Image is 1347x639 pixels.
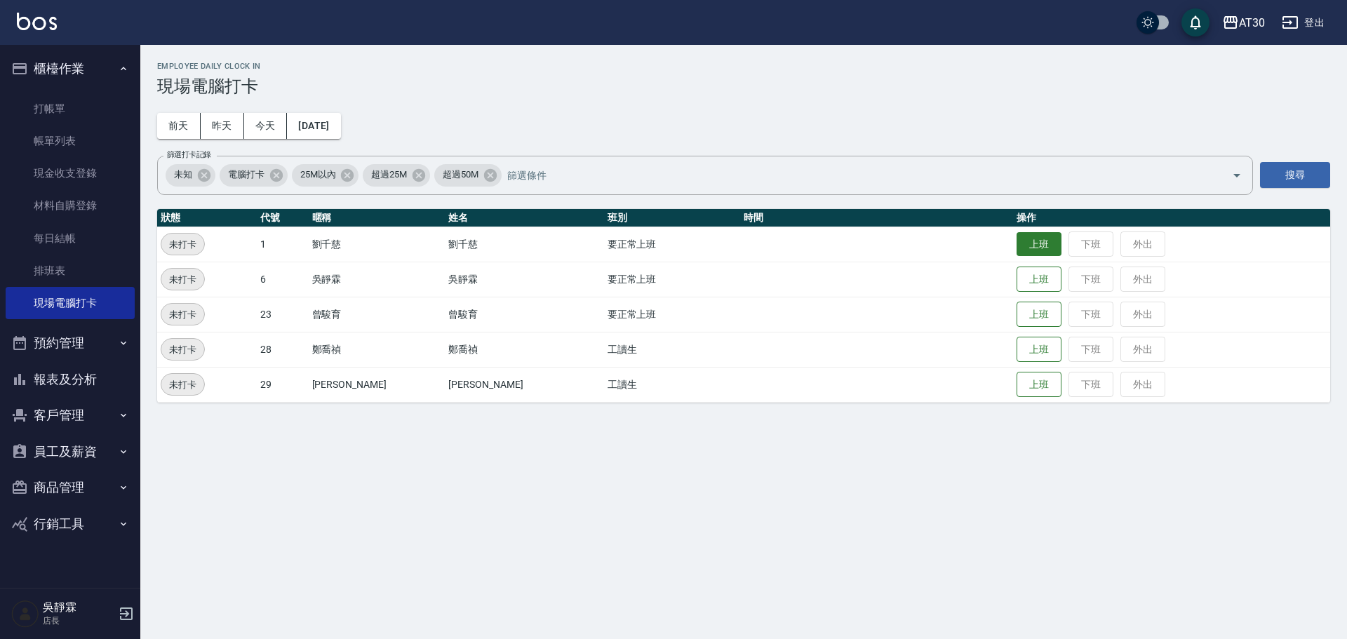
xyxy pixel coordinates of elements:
button: 客戶管理 [6,397,135,433]
td: 28 [257,332,309,367]
td: 1 [257,227,309,262]
button: 上班 [1017,337,1061,363]
button: 行銷工具 [6,506,135,542]
a: 帳單列表 [6,125,135,157]
td: 吳靜霖 [445,262,603,297]
button: 商品管理 [6,469,135,506]
button: AT30 [1217,8,1271,37]
button: Open [1226,164,1248,187]
span: 未打卡 [161,272,204,287]
td: [PERSON_NAME] [445,367,603,402]
td: 要正常上班 [604,262,741,297]
td: 劉千慈 [309,227,445,262]
a: 現場電腦打卡 [6,287,135,319]
div: 超過25M [363,164,430,187]
a: 打帳單 [6,93,135,125]
a: 排班表 [6,255,135,287]
h3: 現場電腦打卡 [157,76,1330,96]
span: 超過25M [363,168,415,182]
button: 搜尋 [1260,162,1330,188]
h2: Employee Daily Clock In [157,62,1330,71]
div: 電腦打卡 [220,164,288,187]
td: 23 [257,297,309,332]
td: 要正常上班 [604,227,741,262]
div: 未知 [166,164,215,187]
h5: 吳靜霖 [43,600,114,614]
span: 未打卡 [161,342,204,357]
button: 櫃檯作業 [6,51,135,87]
button: 上班 [1017,372,1061,398]
div: 超過50M [434,164,502,187]
button: save [1181,8,1209,36]
div: AT30 [1239,14,1265,32]
button: 前天 [157,113,201,139]
th: 操作 [1013,209,1330,227]
td: 29 [257,367,309,402]
td: 鄭喬禎 [445,332,603,367]
th: 狀態 [157,209,257,227]
th: 暱稱 [309,209,445,227]
button: 昨天 [201,113,244,139]
td: 6 [257,262,309,297]
button: 上班 [1017,267,1061,292]
th: 班別 [604,209,741,227]
span: 未打卡 [161,377,204,392]
td: 工讀生 [604,332,741,367]
td: 曾駿育 [445,297,603,332]
img: Logo [17,13,57,30]
th: 姓名 [445,209,603,227]
a: 現金收支登錄 [6,157,135,189]
span: 未打卡 [161,307,204,322]
td: 吳靜霖 [309,262,445,297]
th: 時間 [740,209,1013,227]
p: 店長 [43,614,114,627]
label: 篩選打卡記錄 [167,149,211,160]
button: 上班 [1017,302,1061,328]
td: 要正常上班 [604,297,741,332]
td: 曾駿育 [309,297,445,332]
input: 篩選條件 [504,163,1207,187]
td: 工讀生 [604,367,741,402]
span: 電腦打卡 [220,168,273,182]
td: 鄭喬禎 [309,332,445,367]
button: [DATE] [287,113,340,139]
button: 上班 [1017,232,1061,257]
span: 未打卡 [161,237,204,252]
div: 25M以內 [292,164,359,187]
button: 今天 [244,113,288,139]
th: 代號 [257,209,309,227]
button: 登出 [1276,10,1330,36]
span: 超過50M [434,168,487,182]
button: 員工及薪資 [6,433,135,470]
img: Person [11,600,39,628]
a: 每日結帳 [6,222,135,255]
td: 劉千慈 [445,227,603,262]
button: 報表及分析 [6,361,135,398]
span: 25M以內 [292,168,344,182]
button: 預約管理 [6,325,135,361]
span: 未知 [166,168,201,182]
td: [PERSON_NAME] [309,367,445,402]
a: 材料自購登錄 [6,189,135,222]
